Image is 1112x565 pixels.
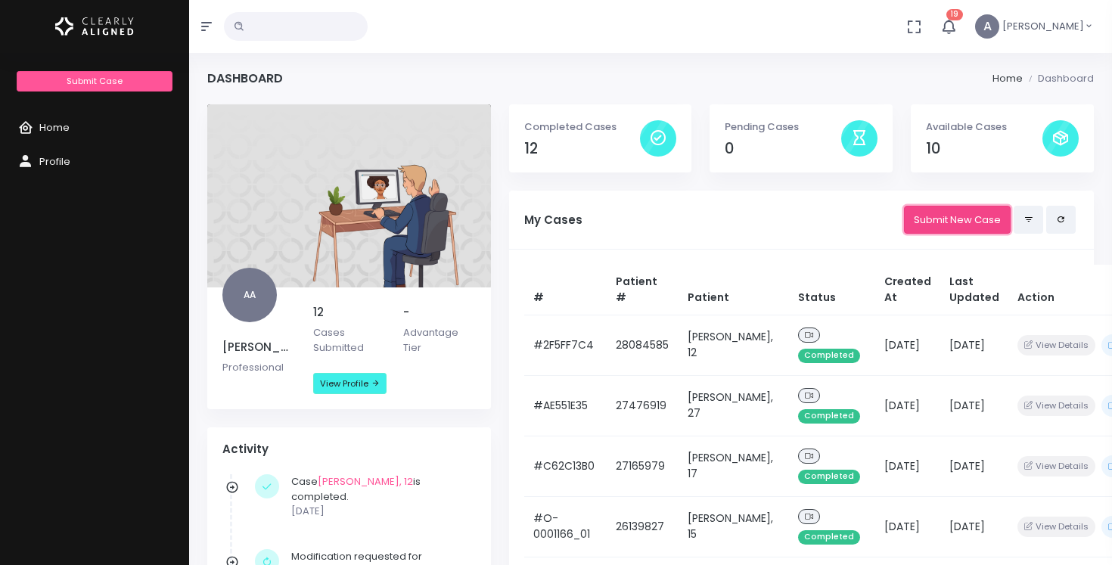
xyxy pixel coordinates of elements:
[926,120,1042,135] p: Available Cases
[1017,517,1095,537] button: View Details
[313,373,387,394] a: View Profile
[992,71,1023,86] li: Home
[524,436,607,496] td: #C62C13B0
[926,140,1042,157] h4: 10
[679,436,789,496] td: [PERSON_NAME], 17
[524,315,607,375] td: #2F5FF7C4
[940,315,1008,375] td: [DATE]
[222,268,277,322] span: AA
[679,375,789,436] td: [PERSON_NAME], 27
[875,315,940,375] td: [DATE]
[798,349,860,363] span: Completed
[725,140,841,157] h4: 0
[875,265,940,315] th: Created At
[975,14,999,39] span: A
[1017,456,1095,477] button: View Details
[1017,335,1095,355] button: View Details
[607,265,679,315] th: Patient #
[798,530,860,545] span: Completed
[524,496,607,557] td: #O-0001166_01
[207,71,283,85] h4: Dashboard
[313,306,386,319] h5: 12
[291,474,468,519] div: Case is completed.
[940,375,1008,436] td: [DATE]
[607,436,679,496] td: 27165979
[291,504,468,519] p: [DATE]
[222,442,476,456] h4: Activity
[524,213,904,227] h5: My Cases
[313,325,386,355] p: Cases Submitted
[875,375,940,436] td: [DATE]
[875,436,940,496] td: [DATE]
[940,265,1008,315] th: Last Updated
[940,496,1008,557] td: [DATE]
[789,265,875,315] th: Status
[39,120,70,135] span: Home
[17,71,172,92] a: Submit Case
[679,265,789,315] th: Patient
[524,265,607,315] th: #
[1002,19,1084,34] span: [PERSON_NAME]
[524,140,641,157] h4: 12
[904,206,1011,234] a: Submit New Case
[403,306,476,319] h5: -
[875,496,940,557] td: [DATE]
[524,375,607,436] td: #AE551E35
[318,474,413,489] a: [PERSON_NAME], 12
[39,154,70,169] span: Profile
[946,9,963,20] span: 19
[940,436,1008,496] td: [DATE]
[1023,71,1094,86] li: Dashboard
[725,120,841,135] p: Pending Cases
[222,360,295,375] p: Professional
[67,75,123,87] span: Submit Case
[1017,396,1095,416] button: View Details
[607,315,679,375] td: 28084585
[798,409,860,424] span: Completed
[222,340,295,354] h5: [PERSON_NAME]
[55,11,134,42] img: Logo Horizontal
[679,315,789,375] td: [PERSON_NAME], 12
[607,375,679,436] td: 27476919
[403,325,476,355] p: Advantage Tier
[524,120,641,135] p: Completed Cases
[798,470,860,484] span: Completed
[607,496,679,557] td: 26139827
[679,496,789,557] td: [PERSON_NAME], 15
